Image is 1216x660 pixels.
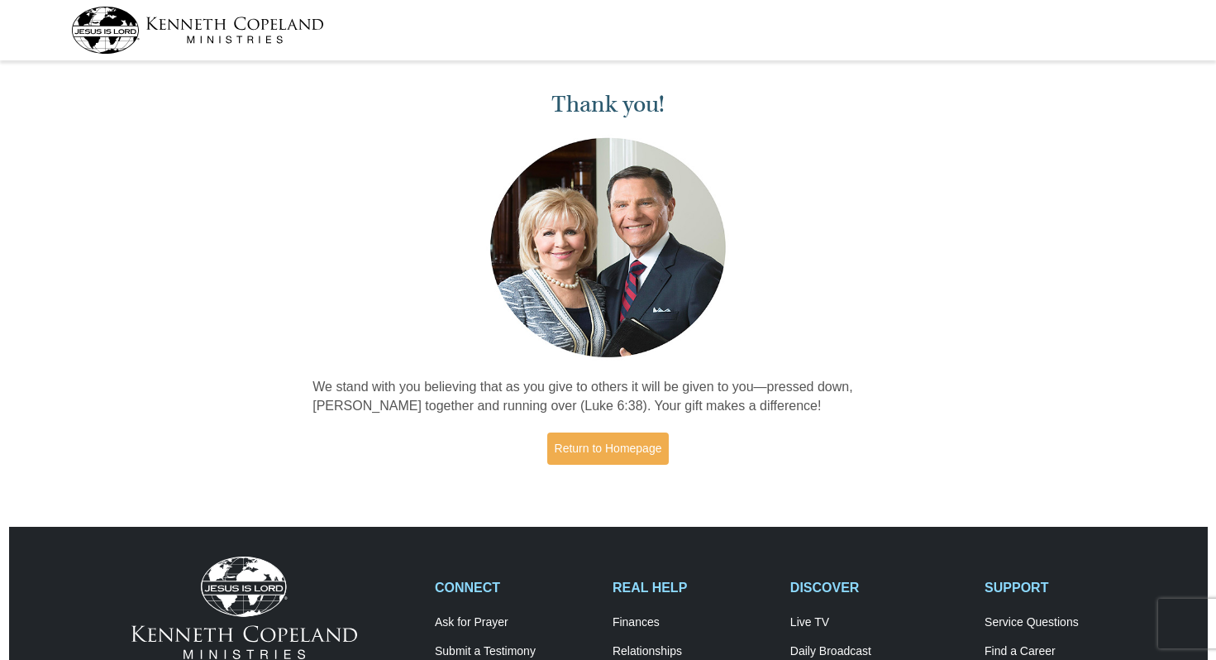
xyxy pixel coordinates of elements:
[613,644,773,659] a: Relationships
[790,615,967,630] a: Live TV
[71,7,324,54] img: kcm-header-logo.svg
[985,580,1145,595] h2: SUPPORT
[131,557,357,659] img: Kenneth Copeland Ministries
[486,134,730,361] img: Kenneth and Gloria
[613,580,773,595] h2: REAL HELP
[613,615,773,630] a: Finances
[312,378,904,416] p: We stand with you believing that as you give to others it will be given to you—pressed down, [PER...
[312,91,904,118] h1: Thank you!
[985,615,1145,630] a: Service Questions
[435,615,595,630] a: Ask for Prayer
[790,644,967,659] a: Daily Broadcast
[985,644,1145,659] a: Find a Career
[435,644,595,659] a: Submit a Testimony
[547,433,670,465] a: Return to Homepage
[790,580,967,595] h2: DISCOVER
[435,580,595,595] h2: CONNECT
